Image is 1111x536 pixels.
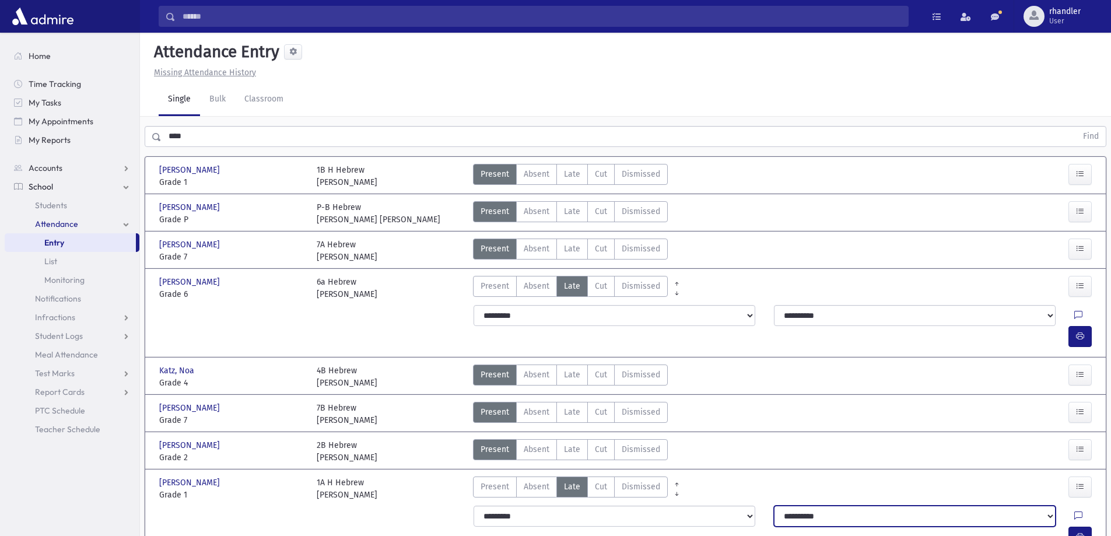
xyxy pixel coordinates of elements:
span: Late [564,205,580,218]
span: Late [564,406,580,418]
span: Cut [595,205,607,218]
span: Dismissed [622,406,660,418]
a: Students [5,196,139,215]
span: Dismissed [622,443,660,456]
span: Absent [524,443,549,456]
span: Absent [524,406,549,418]
span: Absent [524,369,549,381]
span: Grade 4 [159,377,305,389]
span: Present [481,481,509,493]
button: Find [1076,127,1106,146]
span: [PERSON_NAME] [159,402,222,414]
input: Search [176,6,908,27]
span: Attendance [35,219,78,229]
span: Absent [524,205,549,218]
a: Notifications [5,289,139,308]
a: Infractions [5,308,139,327]
div: AttTypes [473,239,668,263]
span: Late [564,481,580,493]
span: Teacher Schedule [35,424,100,435]
span: Cut [595,406,607,418]
span: Dismissed [622,481,660,493]
span: Present [481,243,509,255]
a: Test Marks [5,364,139,383]
span: Grade 2 [159,451,305,464]
span: Cut [595,280,607,292]
a: Time Tracking [5,75,139,93]
span: Absent [524,168,549,180]
a: Teacher Schedule [5,420,139,439]
span: Present [481,443,509,456]
span: Present [481,406,509,418]
span: Test Marks [35,368,75,379]
span: Grade 7 [159,414,305,426]
span: Late [564,443,580,456]
u: Missing Attendance History [154,68,256,78]
span: My Tasks [29,97,61,108]
span: My Appointments [29,116,93,127]
span: [PERSON_NAME] [159,439,222,451]
span: Monitoring [44,275,85,285]
a: Bulk [200,83,235,116]
span: Present [481,168,509,180]
a: List [5,252,139,271]
span: Late [564,168,580,180]
span: Dismissed [622,243,660,255]
a: Accounts [5,159,139,177]
div: AttTypes [473,402,668,426]
div: AttTypes [473,276,668,300]
span: School [29,181,53,192]
img: AdmirePro [9,5,76,28]
a: Missing Attendance History [149,68,256,78]
span: Entry [44,237,64,248]
div: AttTypes [473,164,668,188]
span: User [1049,16,1081,26]
span: Report Cards [35,387,85,397]
a: Report Cards [5,383,139,401]
span: PTC Schedule [35,405,85,416]
span: Present [481,280,509,292]
a: Student Logs [5,327,139,345]
span: Katz, Noa [159,365,197,377]
a: My Tasks [5,93,139,112]
span: Present [481,205,509,218]
div: 6a Hebrew [PERSON_NAME] [317,276,377,300]
div: AttTypes [473,201,668,226]
div: 4B Hebrew [PERSON_NAME] [317,365,377,389]
span: My Reports [29,135,71,145]
span: Late [564,243,580,255]
span: Notifications [35,293,81,304]
span: Grade P [159,213,305,226]
a: Entry [5,233,136,252]
span: Absent [524,481,549,493]
span: Home [29,51,51,61]
span: Cut [595,481,607,493]
div: P-B Hebrew [PERSON_NAME] [PERSON_NAME] [317,201,440,226]
span: Cut [595,443,607,456]
span: rhandler [1049,7,1081,16]
span: Absent [524,280,549,292]
span: Student Logs [35,331,83,341]
div: 1B H Hebrew [PERSON_NAME] [317,164,377,188]
div: AttTypes [473,365,668,389]
span: [PERSON_NAME] [159,201,222,213]
span: Time Tracking [29,79,81,89]
span: Meal Attendance [35,349,98,360]
a: PTC Schedule [5,401,139,420]
a: Single [159,83,200,116]
div: 7B Hebrew [PERSON_NAME] [317,402,377,426]
a: Monitoring [5,271,139,289]
a: Home [5,47,139,65]
span: Grade 7 [159,251,305,263]
a: My Appointments [5,112,139,131]
span: [PERSON_NAME] [159,239,222,251]
span: Infractions [35,312,75,323]
span: Late [564,369,580,381]
span: Dismissed [622,168,660,180]
span: Late [564,280,580,292]
div: 7A Hebrew [PERSON_NAME] [317,239,377,263]
div: 2B Hebrew [PERSON_NAME] [317,439,377,464]
span: Accounts [29,163,62,173]
a: Meal Attendance [5,345,139,364]
div: 1A H Hebrew [PERSON_NAME] [317,477,377,501]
